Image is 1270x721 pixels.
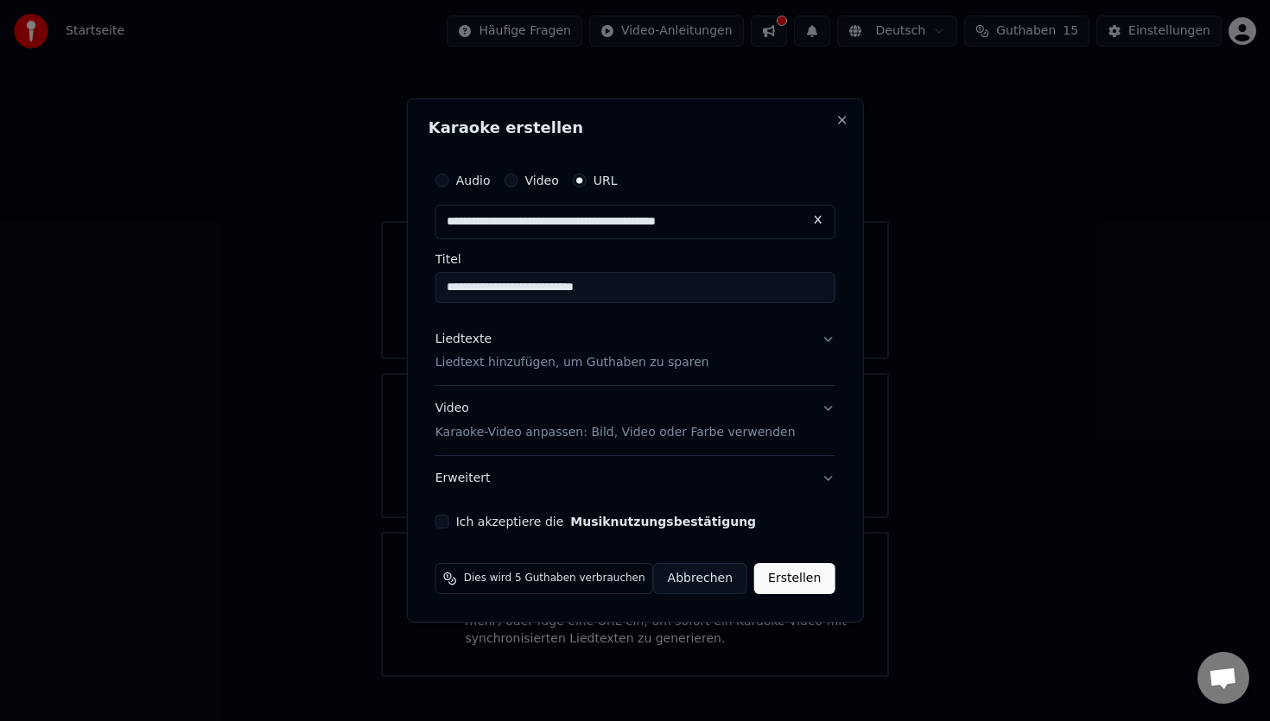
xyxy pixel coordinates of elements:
button: Ich akzeptiere die [570,515,756,528]
span: Dies wird 5 Guthaben verbrauchen [464,572,645,585]
button: Abbrechen [653,563,747,594]
label: Titel [435,253,835,265]
button: Erweitert [435,456,835,501]
button: VideoKaraoke-Video anpassen: Bild, Video oder Farbe verwenden [435,387,835,456]
button: Erstellen [754,563,835,594]
h2: Karaoke erstellen [429,120,842,136]
label: Audio [456,174,491,187]
label: Ich akzeptiere die [456,515,756,528]
p: Karaoke-Video anpassen: Bild, Video oder Farbe verwenden [435,424,796,441]
button: LiedtexteLiedtext hinzufügen, um Guthaben zu sparen [435,317,835,386]
p: Liedtext hinzufügen, um Guthaben zu sparen [435,355,709,372]
div: Video [435,401,796,442]
label: Video [524,174,558,187]
label: URL [594,174,618,187]
div: Liedtexte [435,331,492,348]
